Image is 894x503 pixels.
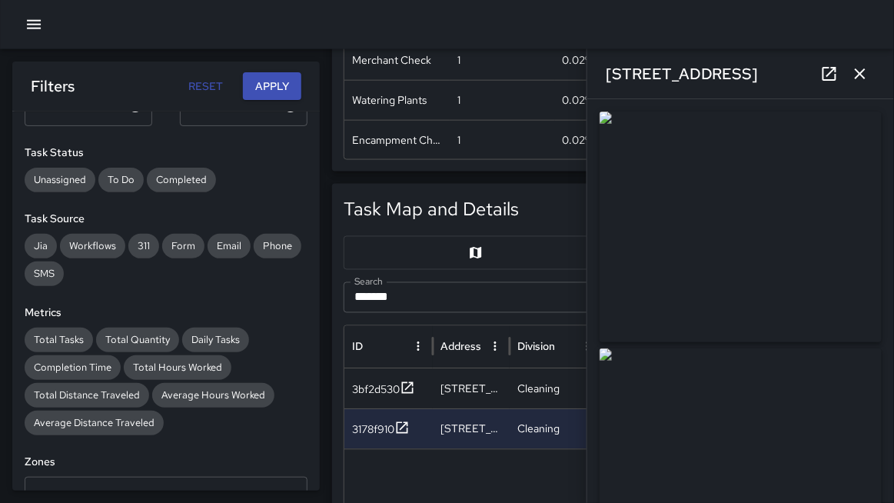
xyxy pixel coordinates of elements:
label: Search [354,275,384,288]
div: Daily Tasks [182,328,249,352]
button: Reset [181,72,231,101]
span: Unassigned [25,172,95,188]
button: Map [344,236,607,270]
span: Phone [254,238,301,254]
div: 3178f910 [352,422,394,438]
span: Completion Time [25,360,121,375]
div: Division [517,340,555,354]
h6: Task Status [25,145,307,162]
span: Form [162,238,204,254]
button: 3178f910 [352,421,410,440]
div: Form [162,234,204,258]
button: ID column menu [407,336,429,358]
h6: Task Source [25,211,307,228]
h5: Task Map and Details [344,197,519,222]
span: Total Hours Worked [124,360,231,375]
span: Jia [25,238,57,254]
button: Address column menu [484,336,506,358]
span: 311 [128,238,159,254]
button: Apply [243,72,301,101]
div: Unassigned [25,168,95,192]
div: Address [440,340,481,354]
div: Encampment Check [344,120,450,160]
span: Average Hours Worked [152,388,274,403]
div: 3bf2d530 [352,382,400,398]
h6: Zones [25,454,307,471]
span: SMS [25,266,64,281]
button: 3bf2d530 [352,381,415,400]
span: To Do [98,172,144,188]
div: Total Hours Worked [124,355,231,380]
span: Total Quantity [96,332,179,348]
div: Cleaning [510,409,602,449]
button: Division column menu [577,336,598,358]
div: Cleaning [510,369,602,409]
div: Average Distance Traveled [25,411,164,435]
div: Total Quantity [96,328,179,352]
div: ID [352,340,363,354]
span: Total Tasks [25,332,93,348]
div: Phone [254,234,301,258]
div: Merchant Check [344,40,450,80]
div: Jia [25,234,57,258]
div: Workflows [60,234,125,258]
div: Average Hours Worked [152,383,274,408]
svg: Map [468,245,484,261]
span: Average Distance Traveled [25,415,164,431]
div: 1435 Folsom Street [433,369,510,409]
span: Completed [147,172,216,188]
div: Email [208,234,251,258]
div: 311 [128,234,159,258]
div: 0.02% [555,80,660,120]
div: 1 [450,80,555,120]
span: Total Distance Traveled [25,388,149,403]
h6: Filters [31,74,75,98]
div: Completed [147,168,216,192]
div: 0.02% [555,40,660,80]
span: Workflows [60,238,125,254]
div: 1 [450,120,555,160]
h6: Metrics [25,305,307,321]
div: Watering Plants [344,80,450,120]
span: Daily Tasks [182,332,249,348]
div: Total Distance Traveled [25,383,149,408]
div: 0.02% [555,120,660,160]
div: 41a Juniper Street [433,409,510,449]
div: 1 [450,40,555,80]
span: Email [208,238,251,254]
div: To Do [98,168,144,192]
div: Completion Time [25,355,121,380]
div: SMS [25,261,64,286]
div: Total Tasks [25,328,93,352]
